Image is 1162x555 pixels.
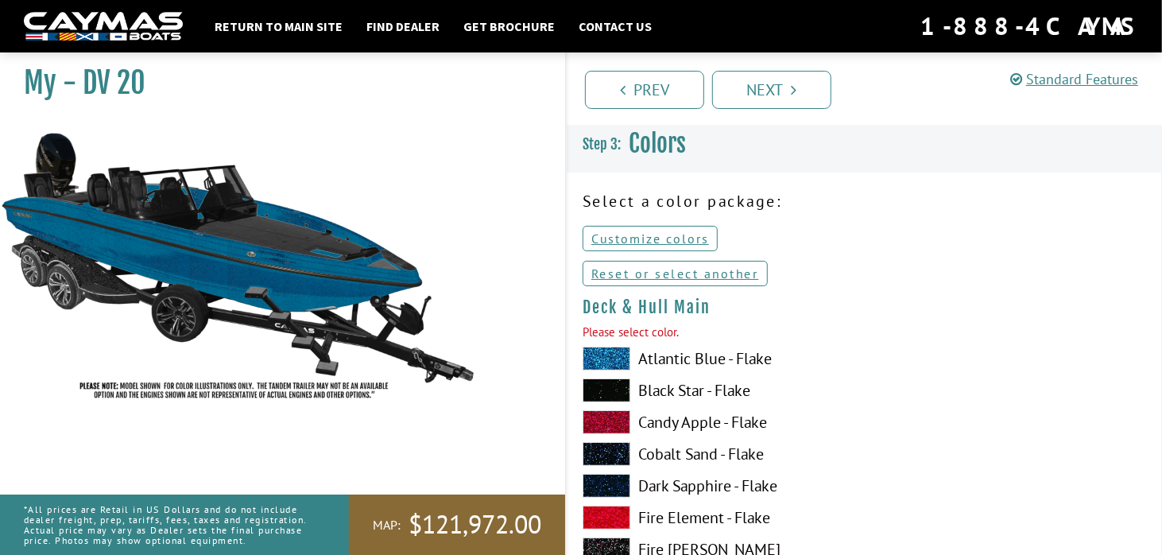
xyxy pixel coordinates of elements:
[24,12,183,41] img: white-logo-c9c8dbefe5ff5ceceb0f0178aa75bf4bb51f6bca0971e226c86eb53dfe498488.png
[373,517,401,534] span: MAP:
[571,16,660,37] a: Contact Us
[585,71,704,109] a: Prev
[583,410,849,434] label: Candy Apple - Flake
[358,16,447,37] a: Find Dealer
[24,496,313,554] p: *All prices are Retail in US Dollars and do not include dealer freight, prep, tariffs, fees, taxe...
[583,347,849,371] label: Atlantic Blue - Flake
[583,506,849,530] label: Fire Element - Flake
[349,495,565,555] a: MAP:$121,972.00
[567,114,1162,173] h3: Colors
[583,442,849,466] label: Cobalt Sand - Flake
[409,508,541,541] span: $121,972.00
[24,65,525,101] h1: My - DV 20
[583,261,768,286] a: Reset or select another
[583,189,1146,213] p: Select a color package:
[920,9,1138,44] div: 1-888-4CAYMAS
[583,474,849,498] label: Dark Sapphire - Flake
[207,16,351,37] a: Return to main site
[1010,70,1138,88] a: Standard Features
[583,297,1146,317] h4: Deck & Hull Main
[583,378,849,402] label: Black Star - Flake
[455,16,563,37] a: Get Brochure
[583,226,718,251] a: Customize colors
[581,68,1162,109] ul: Pagination
[712,71,831,109] a: Next
[583,324,1146,342] div: Please select color.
